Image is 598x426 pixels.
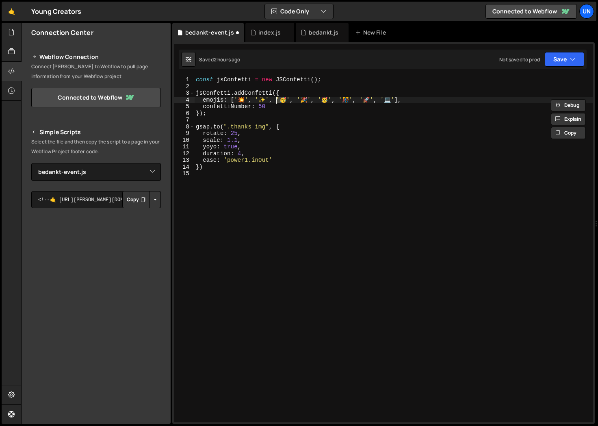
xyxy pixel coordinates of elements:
[31,127,161,137] h2: Simple Scripts
[174,164,195,171] div: 14
[485,4,577,19] a: Connected to Webflow
[174,137,195,144] div: 10
[174,157,195,164] div: 13
[174,90,195,97] div: 3
[174,117,195,124] div: 7
[545,52,584,67] button: Save
[579,4,594,19] a: Un
[174,103,195,110] div: 5
[174,97,195,104] div: 4
[31,137,161,156] p: Select the file and then copy the script to a page in your Webflow Project footer code.
[551,127,586,139] button: Copy
[174,124,195,130] div: 8
[31,300,162,373] iframe: YouTube video player
[258,28,281,37] div: index.js
[174,76,195,83] div: 1
[309,28,339,37] div: bedankt.js
[185,28,234,37] div: bedankt-event.js
[174,110,195,117] div: 6
[199,56,240,63] div: Saved
[31,28,93,37] h2: Connection Center
[31,52,161,62] h2: Webflow Connection
[174,170,195,177] div: 15
[31,7,81,16] div: Young Creators
[174,130,195,137] div: 9
[265,4,333,19] button: Code Only
[551,99,586,111] button: Debug
[31,222,162,295] iframe: YouTube video player
[122,191,150,208] button: Copy
[31,62,161,81] p: Connect [PERSON_NAME] to Webflow to pull page information from your Webflow project
[355,28,389,37] div: New File
[174,143,195,150] div: 11
[122,191,161,208] div: Button group with nested dropdown
[214,56,240,63] div: 2 hours ago
[499,56,540,63] div: Not saved to prod
[31,191,161,208] textarea: <!--🤙 [URL][PERSON_NAME][DOMAIN_NAME]> <script>document.addEventListener("DOMContentLoaded", func...
[31,88,161,107] a: Connected to Webflow
[551,113,586,125] button: Explain
[2,2,22,21] a: 🤙
[174,150,195,157] div: 12
[174,83,195,90] div: 2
